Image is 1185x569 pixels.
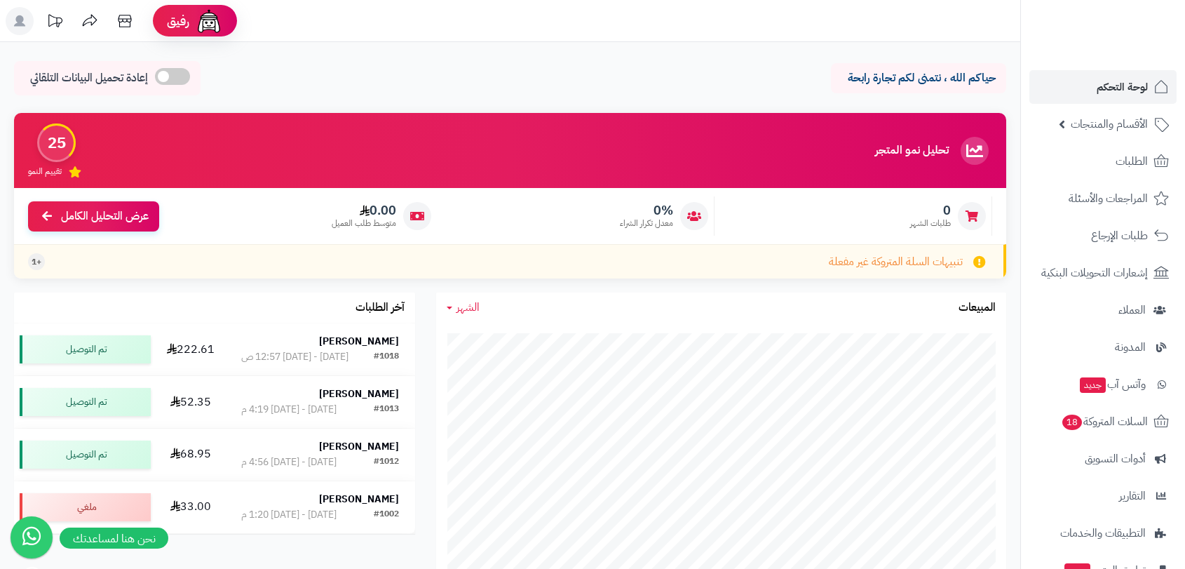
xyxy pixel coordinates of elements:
div: #1018 [374,350,399,364]
a: التقارير [1029,479,1177,513]
a: العملاء [1029,293,1177,327]
div: تم التوصيل [20,441,151,469]
div: تم التوصيل [20,335,151,363]
span: أدوات التسويق [1085,449,1146,469]
img: logo-2.png [1090,32,1172,61]
span: عرض التحليل الكامل [61,208,149,225]
div: تم التوصيل [20,388,151,416]
span: الشهر [456,299,480,316]
img: ai-face.png [195,7,223,35]
a: السلات المتروكة18 [1029,405,1177,439]
span: المراجعات والأسئلة [1069,189,1148,208]
span: التطبيقات والخدمات [1060,523,1146,543]
h3: آخر الطلبات [355,302,405,314]
span: 0 [910,203,951,218]
strong: [PERSON_NAME] [319,439,399,454]
span: متوسط طلب العميل [332,217,396,229]
span: العملاء [1118,300,1146,320]
strong: [PERSON_NAME] [319,387,399,401]
td: 222.61 [156,323,224,375]
a: المراجعات والأسئلة [1029,182,1177,215]
td: 68.95 [156,429,224,481]
strong: [PERSON_NAME] [319,492,399,507]
span: السلات المتروكة [1061,412,1148,431]
div: [DATE] - [DATE] 1:20 م [241,508,337,522]
a: الشهر [447,300,480,316]
p: حياكم الله ، نتمنى لكم تجارة رابحة [841,70,996,86]
a: وآتس آبجديد [1029,368,1177,401]
a: التطبيقات والخدمات [1029,516,1177,550]
span: رفيق [167,13,189,29]
span: +1 [32,256,41,268]
span: تنبيهات السلة المتروكة غير مفعلة [829,254,963,270]
span: جديد [1080,377,1106,393]
span: الأقسام والمنتجات [1071,114,1148,134]
td: 52.35 [156,376,224,428]
a: لوحة التحكم [1029,70,1177,104]
span: إشعارات التحويلات البنكية [1041,263,1148,283]
span: إعادة تحميل البيانات التلقائي [30,70,148,86]
div: [DATE] - [DATE] 4:56 م [241,455,337,469]
div: #1013 [374,403,399,417]
span: تقييم النمو [28,166,62,178]
span: لوحة التحكم [1097,77,1148,97]
span: المدونة [1115,337,1146,357]
div: #1012 [374,455,399,469]
span: طلبات الإرجاع [1091,226,1148,246]
a: الطلبات [1029,145,1177,178]
a: عرض التحليل الكامل [28,201,159,232]
div: [DATE] - [DATE] 4:19 م [241,403,337,417]
span: الطلبات [1116,152,1148,171]
div: #1002 [374,508,399,522]
a: أدوات التسويق [1029,442,1177,476]
span: 0% [620,203,673,218]
span: معدل تكرار الشراء [620,217,673,229]
span: طلبات الشهر [910,217,951,229]
a: المدونة [1029,330,1177,364]
span: التقارير [1119,486,1146,506]
h3: المبيعات [959,302,996,314]
td: 33.00 [156,481,224,533]
strong: [PERSON_NAME] [319,334,399,349]
span: 0.00 [332,203,396,218]
a: إشعارات التحويلات البنكية [1029,256,1177,290]
a: تحديثات المنصة [37,7,72,39]
span: وآتس آب [1078,375,1146,394]
span: 18 [1062,415,1083,431]
div: ملغي [20,493,151,521]
div: [DATE] - [DATE] 12:57 ص [241,350,348,364]
h3: تحليل نمو المتجر [875,145,949,157]
a: طلبات الإرجاع [1029,219,1177,253]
